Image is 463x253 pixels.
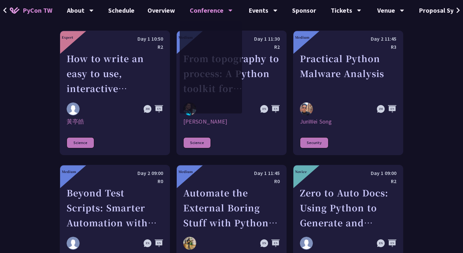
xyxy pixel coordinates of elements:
[300,35,396,43] div: Day 2 11:45
[295,35,309,40] div: Medium
[67,35,163,43] div: Day 1 10:50
[67,169,163,177] div: Day 2 09:00
[295,169,307,174] div: Novice
[67,137,94,148] div: Science
[300,51,396,96] div: Practical Python Malware Analysis
[67,51,163,96] div: How to write an easy to use, interactive physics/science/engineering simulator leveraging ctypes,...
[67,43,163,51] div: R2
[10,7,19,14] img: Home icon of PyCon TW 2025
[300,237,313,250] img: Daniel Gau
[300,185,396,230] div: Zero to Auto Docs: Using Python to Generate and Deploy Static Sites
[300,137,328,148] div: Security
[293,31,403,155] a: Medium Day 2 11:45 R3 Practical Python Malware Analysis JunWei Song JunWei Song Security
[62,35,73,40] div: Expert
[183,137,211,148] div: Science
[67,237,80,250] img: Sneha Mavuri
[183,169,280,177] div: Day 1 11:45
[67,118,163,126] div: 黃亭皓
[183,185,280,230] div: Automate the External Boring Stuff with Python: Exploring Model Context Protocol (MCP)
[183,177,280,185] div: R0
[300,102,313,115] img: JunWei Song
[300,118,396,126] div: JunWei Song
[300,177,396,185] div: R2
[62,169,76,174] div: Medium
[178,169,193,174] div: Medium
[67,177,163,185] div: R0
[183,237,196,250] img: Ryosuke Tanno
[3,2,59,19] a: PyCon TW
[60,31,170,155] a: Expert Day 1 10:50 R2 How to write an easy to use, interactive physics/science/engineering simula...
[23,6,52,15] span: PyCon TW
[300,169,396,177] div: Day 1 09:00
[67,185,163,230] div: Beyond Test Scripts: Smarter Automation with Multi-Agent AI
[67,102,80,115] img: 黃亭皓
[300,43,396,51] div: R3
[183,118,280,126] div: [PERSON_NAME]
[176,31,287,155] a: Medium Day 1 11:30 R2 From topography to process: A Python toolkit for landscape evolution analys...
[178,35,193,40] div: Medium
